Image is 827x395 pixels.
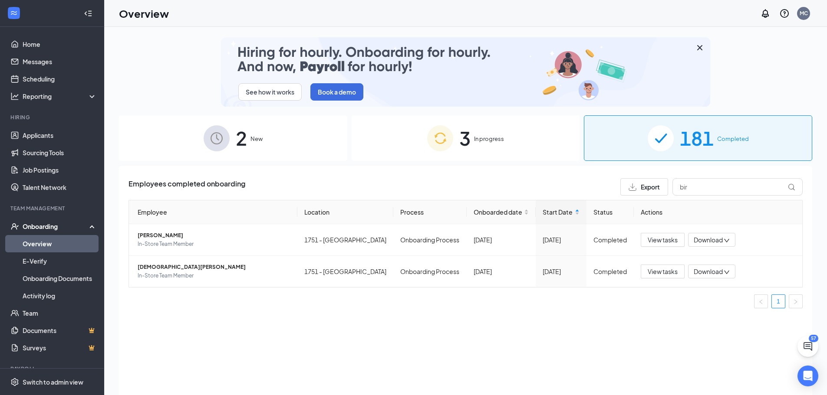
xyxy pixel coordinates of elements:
[393,256,467,287] td: Onboarding Process
[23,92,97,101] div: Reporting
[771,294,785,308] li: 1
[648,235,678,245] span: View tasks
[717,134,749,143] span: Completed
[754,294,768,308] li: Previous Page
[593,267,627,276] div: Completed
[694,235,723,245] span: Download
[694,267,723,276] span: Download
[128,178,245,196] span: Employees completed onboarding
[772,295,785,308] a: 1
[297,256,394,287] td: 1751 - [GEOGRAPHIC_DATA]
[297,224,394,256] td: 1751 - [GEOGRAPHIC_DATA]
[23,252,97,270] a: E-Verify
[543,207,573,217] span: Start Date
[23,222,89,231] div: Onboarding
[620,178,668,196] button: Export
[641,233,685,247] button: View tasks
[221,37,710,107] img: payroll-small.gif
[543,267,579,276] div: [DATE]
[789,294,803,308] button: right
[10,9,18,17] svg: WorkstreamLogo
[695,42,705,53] svg: Cross
[803,341,813,352] svg: ChatActive
[459,123,471,153] span: 3
[23,53,97,70] a: Messages
[10,222,19,231] svg: UserCheck
[119,6,169,21] h1: Overview
[593,235,627,245] div: Completed
[23,287,97,304] a: Activity log
[758,299,764,304] span: left
[23,339,97,356] a: SurveysCrown
[800,10,808,17] div: MC
[23,270,97,287] a: Onboarding Documents
[779,8,790,19] svg: QuestionInfo
[23,70,97,88] a: Scheduling
[797,336,818,357] button: ChatActive
[789,294,803,308] li: Next Page
[138,231,290,240] span: [PERSON_NAME]
[809,335,818,342] div: 57
[10,92,19,101] svg: Analysis
[793,299,798,304] span: right
[23,179,97,196] a: Talent Network
[467,200,536,224] th: Onboarded date
[138,240,290,248] span: In-Store Team Member
[797,366,818,386] div: Open Intercom Messenger
[250,134,263,143] span: New
[23,235,97,252] a: Overview
[10,378,19,386] svg: Settings
[138,271,290,280] span: In-Store Team Member
[10,365,95,372] div: Payroll
[648,267,678,276] span: View tasks
[474,235,529,245] div: [DATE]
[23,161,97,179] a: Job Postings
[641,264,685,278] button: View tasks
[236,123,247,153] span: 2
[543,235,579,245] div: [DATE]
[10,205,95,212] div: Team Management
[310,83,363,101] button: Book a demo
[23,304,97,322] a: Team
[238,83,302,101] button: See how it works
[724,238,730,244] span: down
[129,200,297,224] th: Employee
[393,200,467,224] th: Process
[724,269,730,275] span: down
[754,294,768,308] button: left
[23,322,97,339] a: DocumentsCrown
[474,267,529,276] div: [DATE]
[23,378,83,386] div: Switch to admin view
[672,178,803,196] input: Search by Name, Job Posting, or Process
[84,9,92,18] svg: Collapse
[641,184,660,190] span: Export
[586,200,634,224] th: Status
[23,36,97,53] a: Home
[297,200,394,224] th: Location
[680,123,714,153] span: 181
[760,8,771,19] svg: Notifications
[474,207,523,217] span: Onboarded date
[634,200,802,224] th: Actions
[10,114,95,121] div: Hiring
[23,127,97,144] a: Applicants
[23,144,97,161] a: Sourcing Tools
[474,134,504,143] span: In progress
[138,263,290,271] span: [DEMOGRAPHIC_DATA][PERSON_NAME]
[393,224,467,256] td: Onboarding Process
